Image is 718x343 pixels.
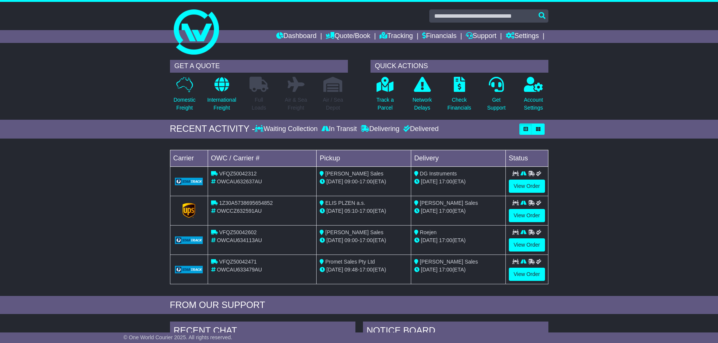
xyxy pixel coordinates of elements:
span: 17:00 [360,208,373,214]
p: Domestic Freight [173,96,195,112]
div: Delivering [359,125,401,133]
span: OWCAU633479AU [217,267,262,273]
a: GetSupport [487,76,506,116]
span: 1Z30A5738695654852 [219,200,273,206]
span: [DATE] [421,267,438,273]
p: Get Support [487,96,505,112]
span: OWCCZ632591AU [217,208,262,214]
img: GetCarrierServiceLogo [175,236,203,244]
div: (ETA) [414,266,502,274]
a: View Order [509,268,545,281]
a: CheckFinancials [447,76,472,116]
div: RECENT CHAT [170,322,355,342]
div: - (ETA) [320,178,408,186]
div: GET A QUOTE [170,60,348,73]
td: Status [505,150,548,166]
span: [DATE] [326,237,343,243]
td: Carrier [170,150,208,166]
p: Air / Sea Depot [323,96,343,112]
a: NetworkDelays [412,76,432,116]
span: [PERSON_NAME] Sales [420,200,478,206]
span: [DATE] [421,178,438,184]
div: (ETA) [414,178,502,186]
span: [DATE] [421,237,438,243]
a: Quote/Book [326,30,370,43]
span: 17:00 [439,267,452,273]
span: 17:00 [360,237,373,243]
span: [DATE] [326,208,343,214]
a: AccountSettings [524,76,543,116]
span: OWCAU634113AU [217,237,262,243]
span: VFQZ50042471 [219,259,257,265]
span: 09:00 [344,237,358,243]
div: (ETA) [414,236,502,244]
p: Check Financials [447,96,471,112]
span: [PERSON_NAME] Sales [420,259,478,265]
div: NOTICE BOARD [363,322,548,342]
a: Support [466,30,496,43]
span: 09:48 [344,267,358,273]
p: Full Loads [250,96,268,112]
a: InternationalFreight [207,76,237,116]
span: [DATE] [326,267,343,273]
span: OWCAU632637AU [217,178,262,184]
span: Roejen [420,229,436,235]
td: OWC / Carrier # [208,150,317,166]
span: © One World Courier 2025. All rights reserved. [124,334,233,340]
span: DG Instruments [420,171,457,177]
div: In Transit [320,125,359,133]
span: 17:00 [439,237,452,243]
span: 17:00 [439,208,452,214]
div: - (ETA) [320,236,408,244]
p: International Freight [207,96,236,112]
div: - (ETA) [320,266,408,274]
span: [DATE] [421,208,438,214]
div: - (ETA) [320,207,408,215]
div: QUICK ACTIONS [370,60,548,73]
span: [PERSON_NAME] Sales [325,171,383,177]
p: Track a Parcel [377,96,394,112]
a: Settings [506,30,539,43]
div: RECENT ACTIVITY - [170,123,255,134]
span: 05:10 [344,208,358,214]
span: 17:00 [360,267,373,273]
span: VFQZ50042312 [219,171,257,177]
div: Delivered [401,125,439,133]
p: Network Delays [412,96,432,112]
span: [PERSON_NAME] Sales [325,229,383,235]
span: 17:00 [360,178,373,184]
span: [DATE] [326,178,343,184]
img: GetCarrierServiceLogo [175,266,203,273]
a: View Order [509,238,545,252]
div: FROM OUR SUPPORT [170,300,548,311]
span: ELIS PLZEN a.s. [325,200,365,206]
a: Dashboard [276,30,317,43]
img: GetCarrierServiceLogo [175,178,203,185]
p: Air & Sea Freight [285,96,307,112]
div: (ETA) [414,207,502,215]
a: View Order [509,180,545,193]
td: Pickup [317,150,411,166]
a: Financials [422,30,456,43]
p: Account Settings [524,96,543,112]
img: GetCarrierServiceLogo [182,203,195,218]
a: DomesticFreight [173,76,196,116]
span: 17:00 [439,178,452,184]
a: Track aParcel [376,76,394,116]
span: 09:00 [344,178,358,184]
span: VFQZ50042602 [219,229,257,235]
a: Tracking [380,30,413,43]
td: Delivery [411,150,505,166]
span: Promet Sales Pty Ltd [325,259,375,265]
a: View Order [509,209,545,222]
div: Waiting Collection [255,125,319,133]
